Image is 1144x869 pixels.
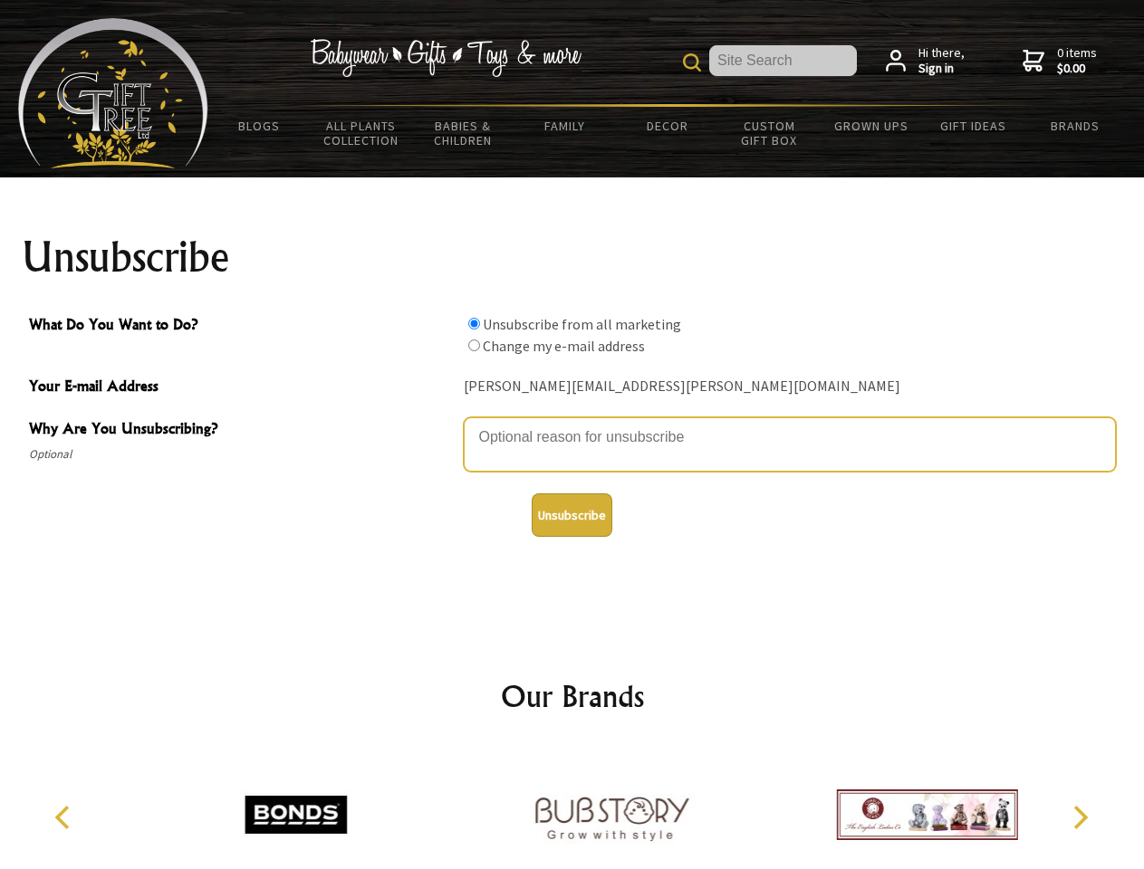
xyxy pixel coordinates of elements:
[1024,107,1127,145] a: Brands
[468,339,480,351] input: What Do You Want to Do?
[718,107,821,159] a: Custom Gift Box
[483,337,645,355] label: Change my e-mail address
[468,318,480,329] input: What Do You Want to Do?
[18,18,208,168] img: Babyware - Gifts - Toys and more...
[1057,44,1097,77] span: 0 items
[310,39,582,77] img: Babywear - Gifts - Toys & more
[29,313,455,339] span: What Do You Want to Do?
[683,53,701,72] img: product search
[918,61,965,77] strong: Sign in
[29,417,455,444] span: Why Are You Unsubscribing?
[918,45,965,77] span: Hi there,
[483,315,681,333] label: Unsubscribe from all marketing
[29,375,455,401] span: Your E-mail Address
[532,493,612,537] button: Unsubscribe
[820,107,922,145] a: Grown Ups
[1060,797,1100,837] button: Next
[208,107,311,145] a: BLOGS
[616,107,718,145] a: Decor
[709,45,857,76] input: Site Search
[886,45,965,77] a: Hi there,Sign in
[1057,61,1097,77] strong: $0.00
[412,107,514,159] a: Babies & Children
[464,417,1116,472] textarea: Why Are You Unsubscribing?
[464,373,1116,401] div: [PERSON_NAME][EMAIL_ADDRESS][PERSON_NAME][DOMAIN_NAME]
[36,674,1109,718] h2: Our Brands
[29,444,455,465] span: Optional
[45,797,85,837] button: Previous
[514,107,617,145] a: Family
[311,107,413,159] a: All Plants Collection
[922,107,1024,145] a: Gift Ideas
[1023,45,1097,77] a: 0 items$0.00
[22,235,1123,279] h1: Unsubscribe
